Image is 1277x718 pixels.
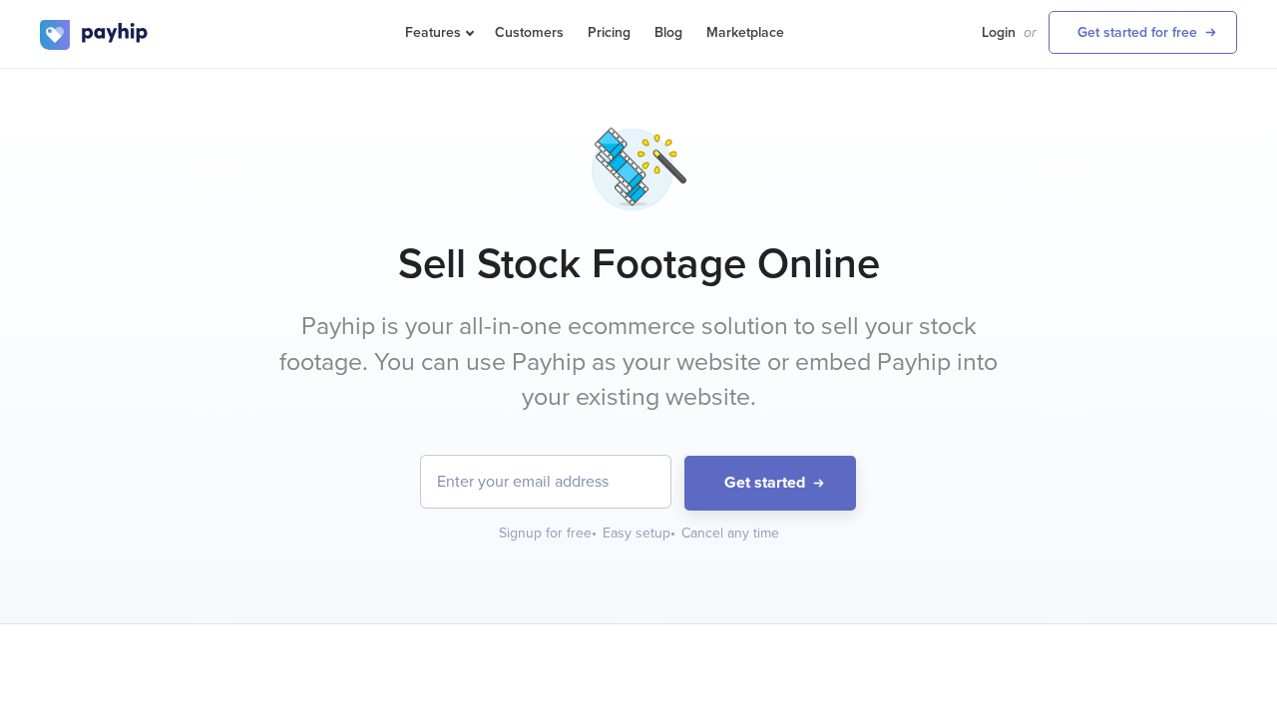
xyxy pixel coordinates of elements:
[405,24,471,41] span: Features
[421,456,670,508] input: Enter your email address
[499,524,599,543] div: Signup for free
[40,20,150,50] img: logo.svg
[681,524,779,543] div: Cancel any time
[1049,11,1237,54] a: Get started for free
[40,239,1237,289] h1: Sell Stock Footage Online
[589,119,689,219] img: video-editing-1-lev1gtsp6mdvbueihdc1j.png
[603,524,677,543] div: Easy setup
[684,456,856,511] button: Get started
[264,309,1013,416] p: Payhip is your all-in-one ecommerce solution to sell your stock footage. You can use Payhip as yo...
[670,525,675,541] span: •
[592,525,597,541] span: •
